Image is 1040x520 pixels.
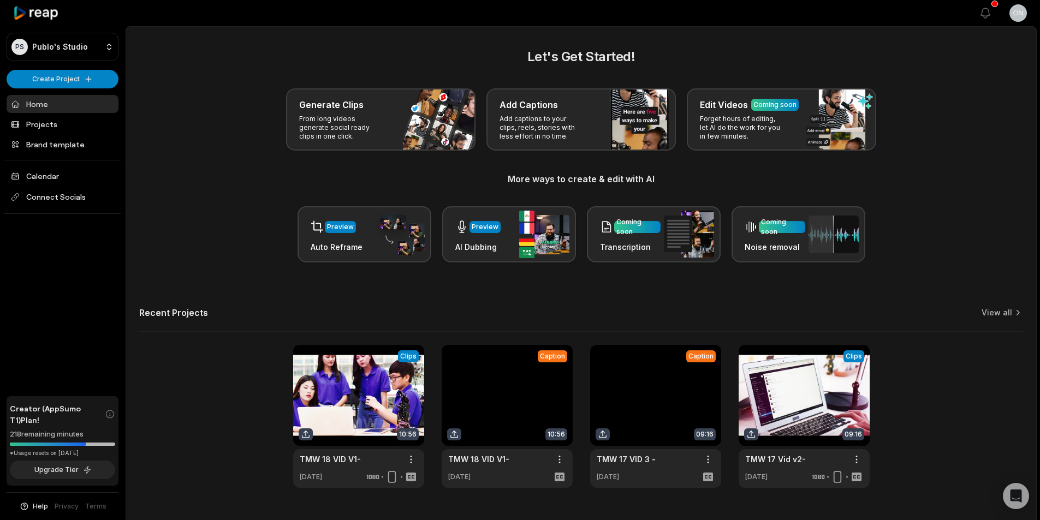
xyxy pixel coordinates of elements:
[311,241,362,253] h3: Auto Reframe
[7,95,118,113] a: Home
[327,222,354,232] div: Preview
[809,216,859,253] img: noise_removal.png
[299,115,384,141] p: From long videos generate social ready clips in one click.
[519,211,569,258] img: ai_dubbing.png
[10,449,115,457] div: *Usage resets on [DATE]
[19,501,48,511] button: Help
[7,70,118,88] button: Create Project
[455,241,501,253] h3: AI Dubbing
[753,100,797,110] div: Coming soon
[85,501,106,511] a: Terms
[448,453,509,465] a: TMW 18 VID V1-
[10,429,115,440] div: 218 remaining minutes
[7,167,118,185] a: Calendar
[10,461,115,479] button: Upgrade Tier
[7,135,118,153] a: Brand template
[55,501,79,511] a: Privacy
[300,453,361,465] a: TMW 18 VID V1-
[745,241,805,253] h3: Noise removal
[616,217,658,237] div: Coming soon
[299,98,364,111] h3: Generate Clips
[597,453,656,465] a: TMW 17 VID 3 -
[139,307,208,318] h2: Recent Projects
[761,217,803,237] div: Coming soon
[700,115,785,141] p: Forget hours of editing, let AI do the work for you in few minutes.
[33,501,48,511] span: Help
[139,47,1023,67] h2: Let's Get Started!
[139,172,1023,186] h3: More ways to create & edit with AI
[600,241,661,253] h3: Transcription
[1003,483,1029,509] div: Open Intercom Messenger
[700,98,748,111] h3: Edit Videos
[11,39,28,55] div: PS
[32,42,88,52] p: Publo's Studio
[7,115,118,133] a: Projects
[664,211,714,258] img: transcription.png
[10,403,105,426] span: Creator (AppSumo T1) Plan!
[982,307,1012,318] a: View all
[7,187,118,207] span: Connect Socials
[500,115,584,141] p: Add captions to your clips, reels, stories with less effort in no time.
[375,213,425,256] img: auto_reframe.png
[472,222,498,232] div: Preview
[500,98,558,111] h3: Add Captions
[745,453,806,465] a: TMW 17 Vid v2-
